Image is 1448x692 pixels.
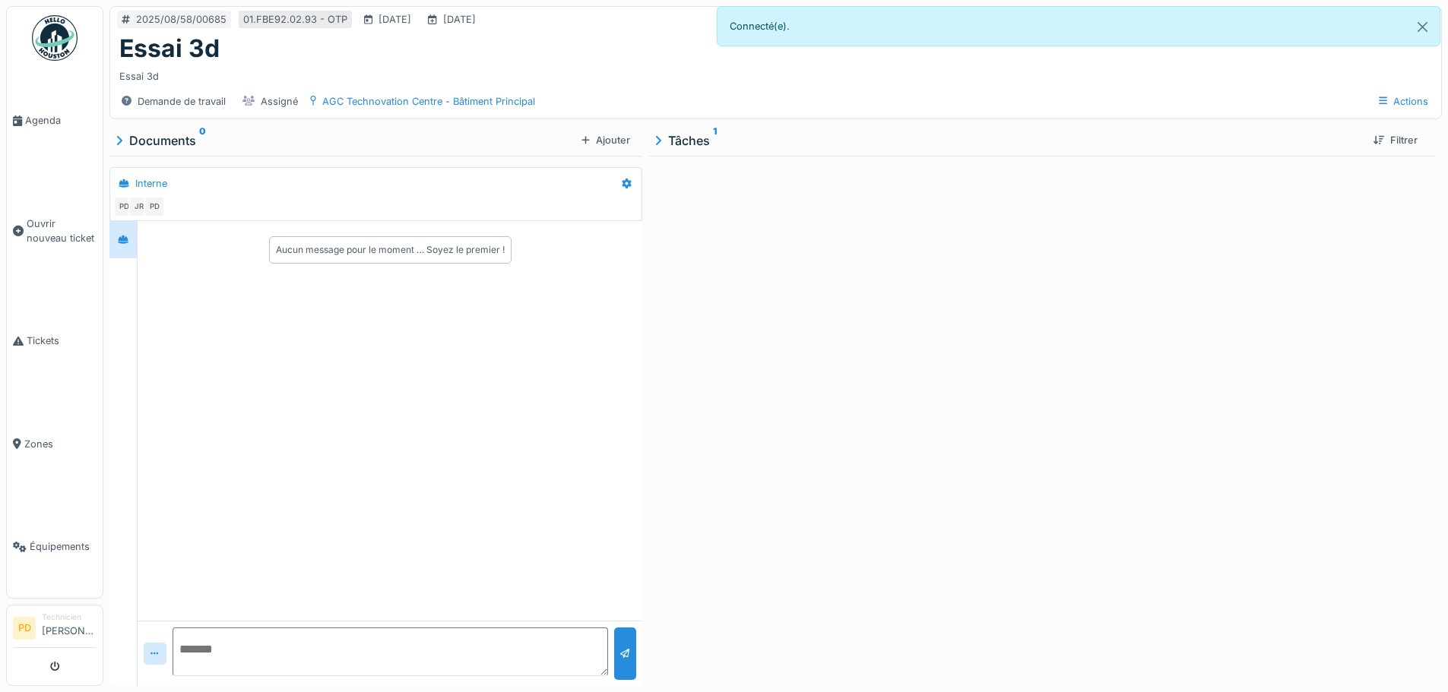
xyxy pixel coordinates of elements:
span: Agenda [25,113,97,128]
sup: 0 [199,131,206,150]
div: Ajouter [575,130,636,150]
div: Documents [116,131,575,150]
div: Technicien [42,611,97,623]
h1: Essai 3d [119,34,220,63]
div: Demande de travail [138,94,226,109]
a: Tickets [7,289,103,392]
div: JR [128,196,150,217]
div: Essai 3d [119,63,1432,84]
div: Connecté(e). [717,6,1441,46]
div: 2025/08/58/00685 [136,12,227,27]
div: Aucun message pour le moment … Soyez le premier ! [276,243,505,257]
div: AGC Technovation Centre - Bâtiment Principal [322,94,535,109]
button: Close [1405,7,1440,47]
li: PD [13,617,36,640]
div: Interne [135,176,167,191]
li: [PERSON_NAME] [42,611,97,644]
span: Équipements [30,539,97,554]
div: PD [113,196,135,217]
span: Zones [24,437,97,451]
a: Équipements [7,495,103,598]
div: [DATE] [443,12,476,27]
div: PD [144,196,165,217]
span: Ouvrir nouveau ticket [27,216,97,245]
div: 01.FBE92.02.93 - OTP [243,12,347,27]
a: Ouvrir nouveau ticket [7,172,103,289]
div: [DATE] [379,12,411,27]
div: Assigné [261,94,298,109]
a: Zones [7,392,103,495]
img: Badge_color-CXgf-gQk.svg [32,15,78,61]
a: Agenda [7,69,103,172]
div: Tâches [654,131,1361,150]
span: Tickets [27,333,97,348]
a: PD Technicien[PERSON_NAME] [13,611,97,648]
div: Actions [1372,90,1435,112]
div: Filtrer [1367,130,1424,150]
sup: 1 [713,131,717,150]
